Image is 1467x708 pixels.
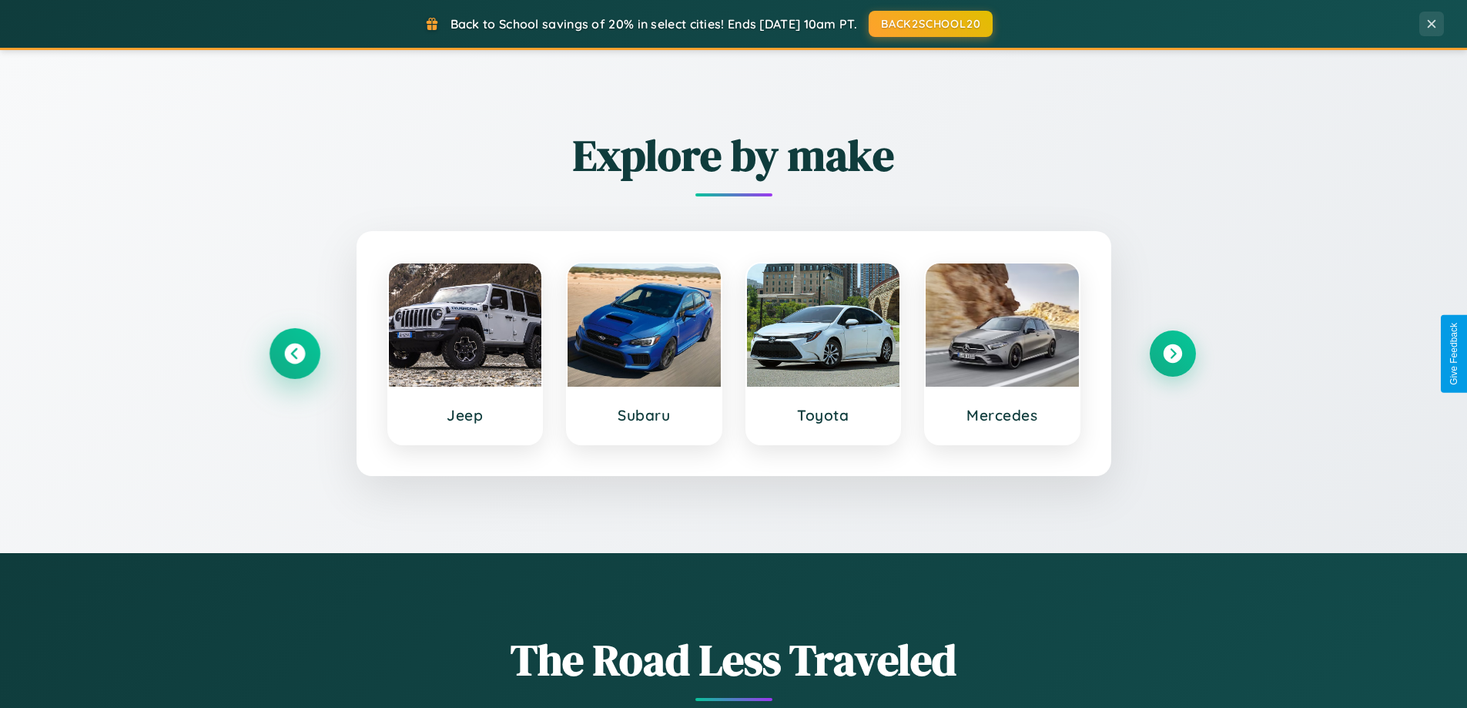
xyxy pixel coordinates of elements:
[450,16,857,32] span: Back to School savings of 20% in select cities! Ends [DATE] 10am PT.
[583,406,705,424] h3: Subaru
[1449,323,1459,385] div: Give Feedback
[762,406,885,424] h3: Toyota
[941,406,1063,424] h3: Mercedes
[404,406,527,424] h3: Jeep
[272,126,1196,185] h2: Explore by make
[272,630,1196,690] h1: The Road Less Traveled
[869,11,993,37] button: BACK2SCHOOL20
